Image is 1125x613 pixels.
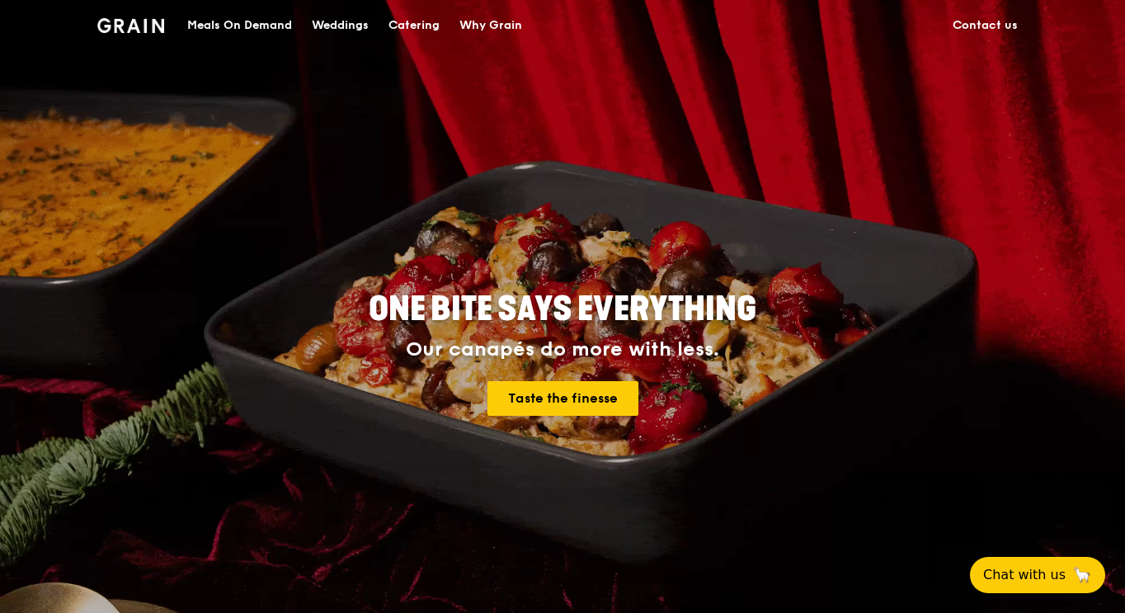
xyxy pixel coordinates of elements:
[369,290,756,329] span: ONE BITE SAYS EVERYTHING
[943,1,1028,50] a: Contact us
[266,338,859,361] div: Our canapés do more with less.
[302,1,379,50] a: Weddings
[97,18,164,33] img: Grain
[187,1,292,50] div: Meals On Demand
[487,381,638,416] a: Taste the finesse
[1072,565,1092,585] span: 🦙
[379,1,450,50] a: Catering
[983,565,1066,585] span: Chat with us
[450,1,532,50] a: Why Grain
[388,1,440,50] div: Catering
[970,557,1105,593] button: Chat with us🦙
[312,1,369,50] div: Weddings
[459,1,522,50] div: Why Grain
